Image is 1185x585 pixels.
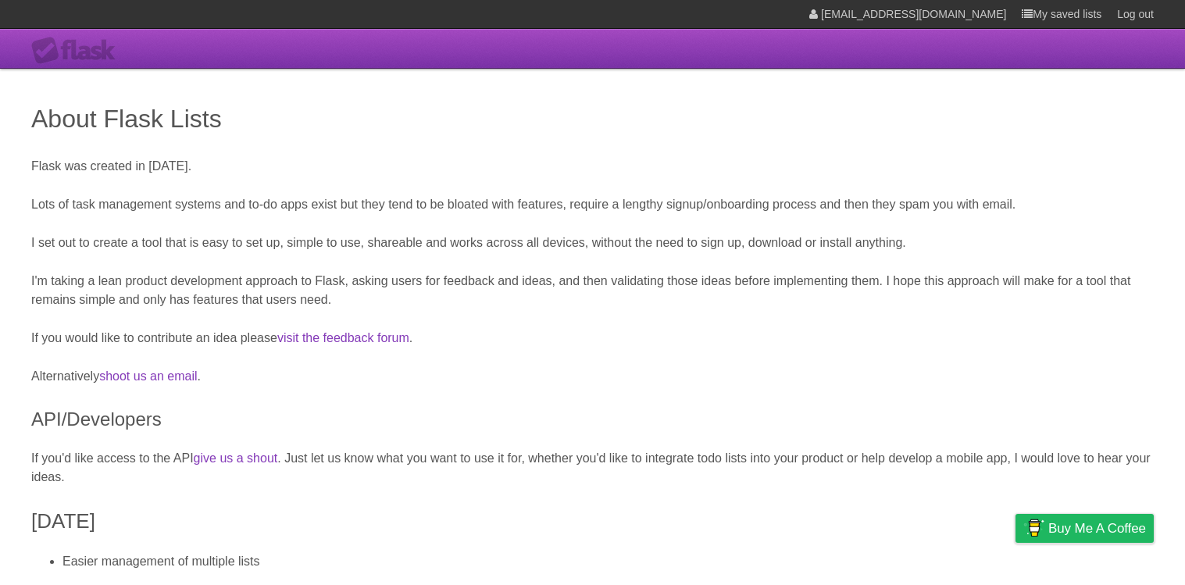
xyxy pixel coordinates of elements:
p: I set out to create a tool that is easy to set up, simple to use, shareable and works across all ... [31,234,1154,252]
p: Alternatively . [31,367,1154,386]
a: shoot us an email [99,369,197,383]
p: Lots of task management systems and to-do apps exist but they tend to be bloated with features, r... [31,195,1154,214]
p: Flask was created in [DATE]. [31,157,1154,176]
p: I'm taking a lean product development approach to Flask, asking users for feedback and ideas, and... [31,272,1154,309]
a: give us a shout [194,451,278,465]
li: Easier management of multiple lists [62,552,1154,571]
p: If you would like to contribute an idea please . [31,329,1154,348]
a: visit the feedback forum [277,331,409,344]
p: If you'd like access to the API . Just let us know what you want to use it for, whether you'd lik... [31,449,1154,487]
h2: API/Developers [31,405,1154,433]
div: Flask [31,37,125,65]
a: Buy me a coffee [1015,514,1154,543]
span: Buy me a coffee [1048,515,1146,542]
h3: [DATE] [31,506,1154,537]
h1: About Flask Lists [31,100,1154,137]
img: Buy me a coffee [1023,515,1044,541]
